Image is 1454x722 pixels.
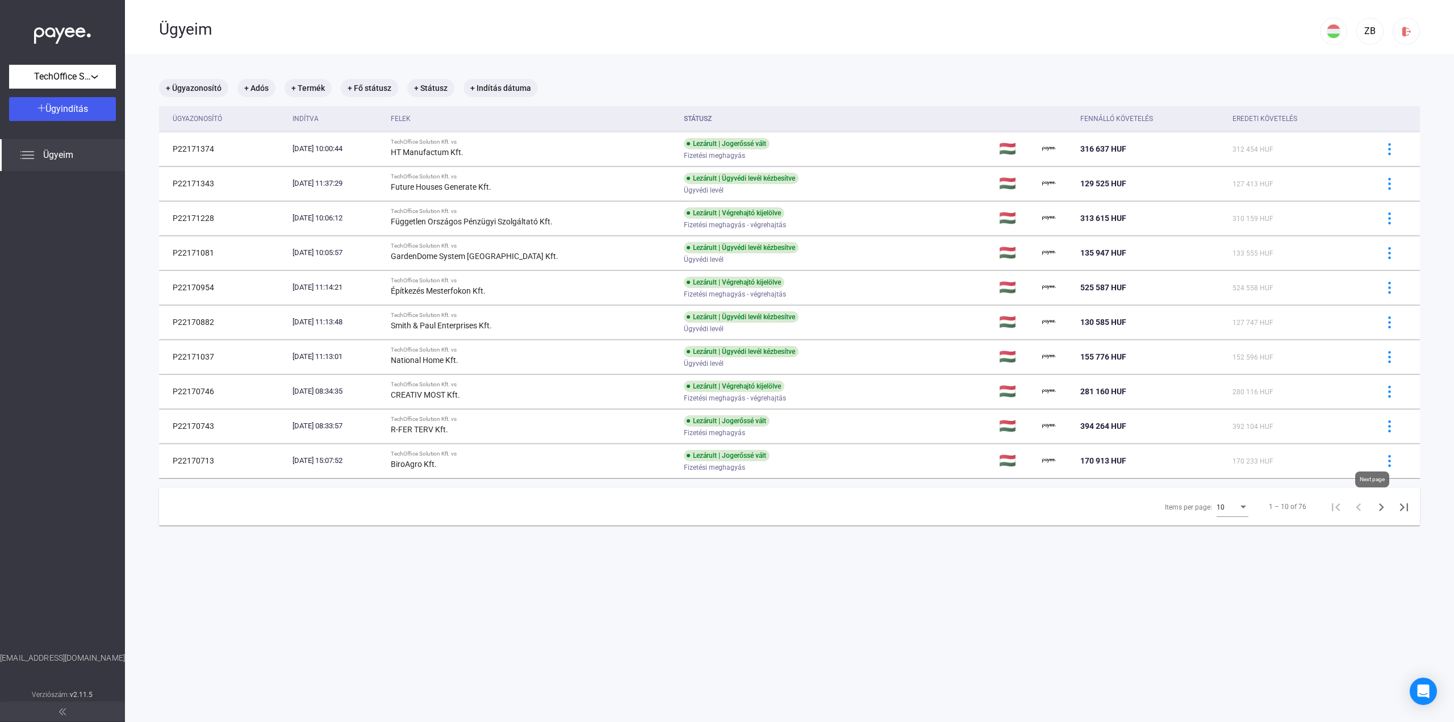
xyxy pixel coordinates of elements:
button: Last page [1393,495,1415,518]
img: arrow-double-left-grey.svg [59,708,66,715]
div: Lezárult | Ügyvédi levél kézbesítve [684,173,799,184]
span: TechOffice Solution Kft. [34,70,91,84]
button: more-blue [1377,310,1401,334]
span: 525 587 HUF [1080,283,1126,292]
span: 280 116 HUF [1232,388,1273,396]
td: P22171081 [159,236,288,270]
div: [DATE] 11:13:01 [293,351,381,362]
span: Ügyindítás [45,103,88,114]
img: payee-logo [1042,281,1056,294]
td: P22170746 [159,374,288,408]
div: Felek [391,112,675,126]
img: payee-logo [1042,419,1056,433]
div: Indítva [293,112,381,126]
strong: R-FER TERV Kft. [391,425,448,434]
img: payee-logo [1042,454,1056,468]
div: Next page [1355,471,1389,487]
span: 170 233 HUF [1232,457,1273,465]
span: 310 159 HUF [1232,215,1273,223]
td: P22170954 [159,270,288,304]
div: Ügyazonosító [173,112,222,126]
div: [DATE] 10:05:57 [293,247,381,258]
img: more-blue [1384,143,1395,155]
img: more-blue [1384,386,1395,398]
div: TechOffice Solution Kft. vs [391,173,675,180]
div: Lezárult | Jogerőssé vált [684,450,770,461]
img: logout-red [1401,26,1413,37]
span: 170 913 HUF [1080,456,1126,465]
td: P22171037 [159,340,288,374]
td: P22170743 [159,409,288,443]
img: white-payee-white-dot.svg [34,21,91,44]
div: [DATE] 15:07:52 [293,455,381,466]
div: Lezárult | Végrehajtó kijelölve [684,207,784,219]
img: more-blue [1384,212,1395,224]
div: TechOffice Solution Kft. vs [391,277,675,284]
button: more-blue [1377,137,1401,161]
strong: BiroAgro Kft. [391,460,437,469]
div: TechOffice Solution Kft. vs [391,450,675,457]
span: 392 104 HUF [1232,423,1273,431]
div: TechOffice Solution Kft. vs [391,139,675,145]
strong: Future Houses Generate Kft. [391,182,491,191]
th: Státusz [679,106,995,132]
mat-chip: + Ügyazonosító [159,79,228,97]
span: 127 413 HUF [1232,180,1273,188]
span: Fizetési meghagyás [684,149,745,162]
button: more-blue [1377,345,1401,369]
span: 129 525 HUF [1080,179,1126,188]
div: [DATE] 11:37:29 [293,178,381,189]
span: Fizetési meghagyás [684,461,745,474]
div: ZB [1360,24,1380,38]
span: Fizetési meghagyás - végrehajtás [684,391,786,405]
span: Ügyvédi levél [684,253,724,266]
div: Eredeti követelés [1232,112,1363,126]
strong: v2.11.5 [70,691,93,699]
button: TechOffice Solution Kft. [9,65,116,89]
div: TechOffice Solution Kft. vs [391,416,675,423]
td: 🇭🇺 [995,270,1038,304]
div: TechOffice Solution Kft. vs [391,208,675,215]
mat-chip: + Termék [285,79,332,97]
strong: HT Manufactum Kft. [391,148,463,157]
strong: GardenDome System [GEOGRAPHIC_DATA] Kft. [391,252,558,261]
mat-chip: + Adós [237,79,275,97]
div: Lezárult | Végrehajtó kijelölve [684,277,784,288]
span: 135 947 HUF [1080,248,1126,257]
td: 🇭🇺 [995,305,1038,339]
span: 127 747 HUF [1232,319,1273,327]
td: P22171228 [159,201,288,235]
td: 🇭🇺 [995,444,1038,478]
strong: National Home Kft. [391,356,458,365]
button: more-blue [1377,449,1401,473]
mat-chip: + Státusz [407,79,454,97]
img: payee-logo [1042,211,1056,225]
td: 🇭🇺 [995,374,1038,408]
mat-chip: + Fő státusz [341,79,398,97]
button: Ügyindítás [9,97,116,121]
span: Fizetési meghagyás - végrehajtás [684,287,786,301]
span: 281 160 HUF [1080,387,1126,396]
button: more-blue [1377,414,1401,438]
mat-select: Items per page: [1217,500,1248,514]
div: Lezárult | Jogerőssé vált [684,415,770,427]
div: Eredeti követelés [1232,112,1297,126]
div: [DATE] 10:06:12 [293,212,381,224]
td: 🇭🇺 [995,166,1038,201]
button: First page [1325,495,1347,518]
strong: Építkezés Mesterfokon Kft. [391,286,486,295]
div: TechOffice Solution Kft. vs [391,243,675,249]
td: P22171343 [159,166,288,201]
td: 🇭🇺 [995,132,1038,166]
div: TechOffice Solution Kft. vs [391,381,675,388]
button: more-blue [1377,172,1401,195]
span: 394 264 HUF [1080,421,1126,431]
div: Items per page: [1165,500,1212,514]
div: [DATE] 10:00:44 [293,143,381,155]
div: Open Intercom Messenger [1410,678,1437,705]
div: [DATE] 08:34:35 [293,386,381,397]
span: 313 615 HUF [1080,214,1126,223]
div: Fennálló követelés [1080,112,1153,126]
div: Felek [391,112,411,126]
img: more-blue [1384,455,1395,467]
